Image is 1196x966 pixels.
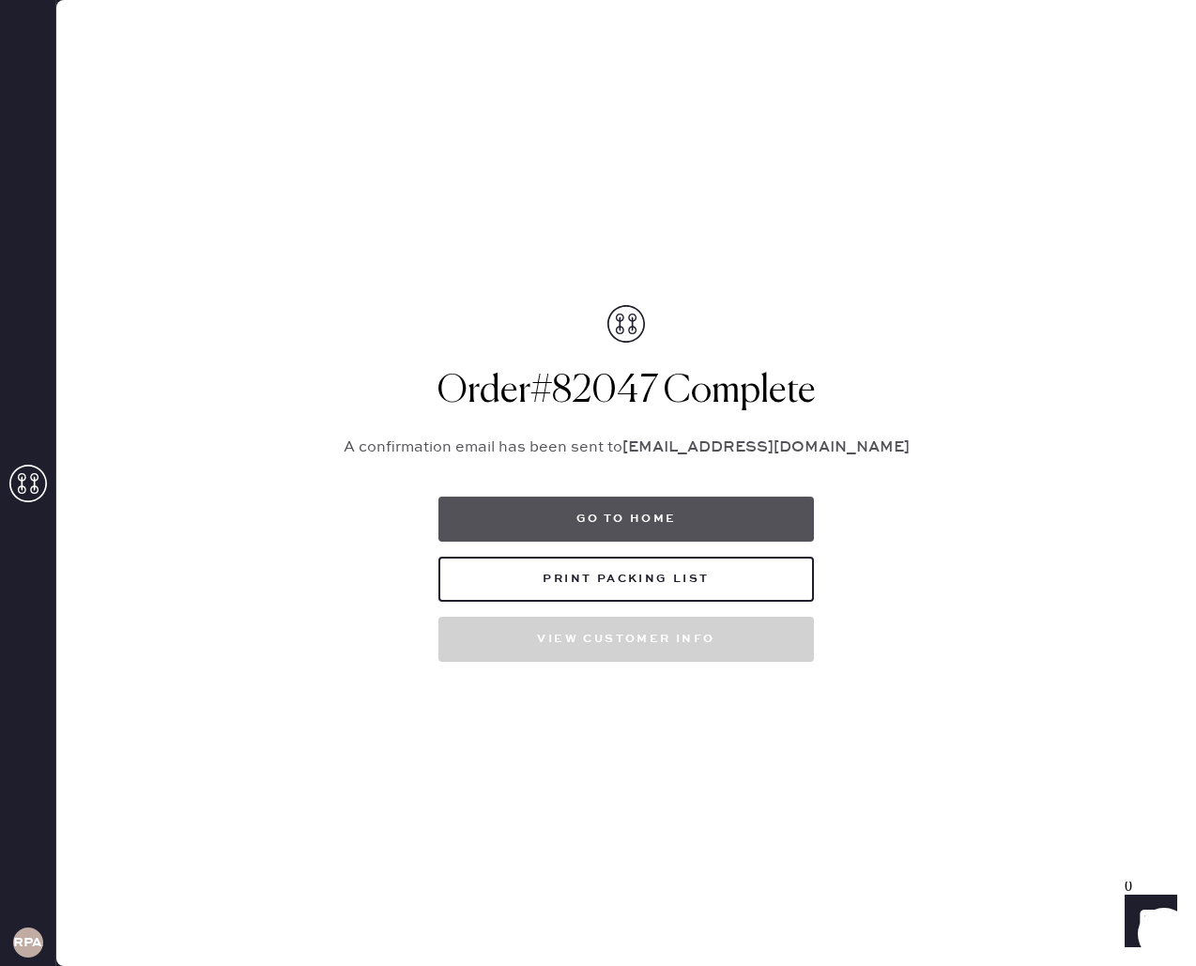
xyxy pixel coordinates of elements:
button: Print Packing List [438,557,814,602]
p: A confirmation email has been sent to [321,437,931,459]
strong: [EMAIL_ADDRESS][DOMAIN_NAME] [622,438,910,456]
h1: Order # 82047 Complete [321,369,931,414]
button: Go to home [438,497,814,542]
iframe: Front Chat [1107,882,1188,962]
button: View customer info [438,617,814,662]
h3: RPAA [13,936,43,949]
